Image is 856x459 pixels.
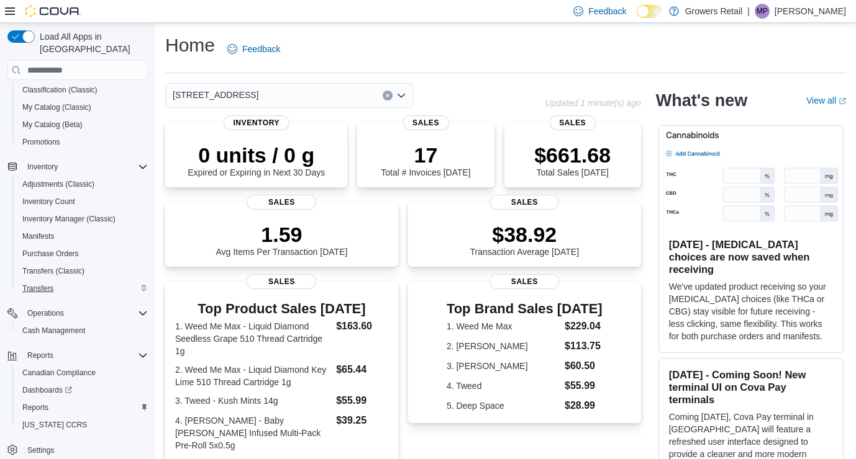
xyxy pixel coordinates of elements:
[17,400,53,415] a: Reports
[17,365,101,380] a: Canadian Compliance
[565,398,603,413] dd: $28.99
[839,97,846,105] svg: External link
[545,98,641,108] p: Updated 1 minute(s) ago
[17,281,148,296] span: Transfers
[17,323,148,338] span: Cash Management
[565,359,603,373] dd: $60.50
[17,383,77,398] a: Dashboards
[489,274,559,289] span: Sales
[17,117,148,132] span: My Catalog (Beta)
[247,274,316,289] span: Sales
[669,368,833,406] h3: [DATE] - Coming Soon! New terminal UI on Cova Pay terminals
[2,305,153,322] button: Operations
[17,246,84,261] a: Purchase Orders
[22,306,148,321] span: Operations
[22,159,148,174] span: Inventory
[775,4,846,19] p: [PERSON_NAME]
[637,5,663,18] input: Dark Mode
[22,231,54,241] span: Manifests
[685,4,743,19] p: Growers Retail
[22,120,83,130] span: My Catalog (Beta)
[336,319,388,334] dd: $163.60
[2,441,153,459] button: Settings
[17,212,121,226] a: Inventory Manager (Classic)
[12,262,153,280] button: Transfers (Classic)
[470,222,579,247] p: $38.92
[669,238,833,275] h3: [DATE] - [MEDICAL_DATA] choices are now saved when receiving
[22,443,59,458] a: Settings
[12,133,153,151] button: Promotions
[22,403,48,412] span: Reports
[22,266,84,276] span: Transfers (Classic)
[22,283,53,293] span: Transfers
[17,100,148,115] span: My Catalog (Classic)
[17,264,89,279] a: Transfers (Classic)
[17,177,99,192] a: Adjustments (Classic)
[22,306,69,321] button: Operations
[27,350,53,360] span: Reports
[35,30,148,55] span: Load All Apps in [GEOGRAPHIC_DATA]
[534,143,611,177] div: Total Sales [DATE]
[216,222,347,257] div: Avg Items Per Transaction [DATE]
[470,222,579,257] div: Transaction Average [DATE]
[669,280,833,342] p: We've updated product receiving so your [MEDICAL_DATA] choices (like THCa or CBG) stay visible fo...
[17,323,90,338] a: Cash Management
[17,212,148,226] span: Inventory Manager (Classic)
[12,193,153,210] button: Inventory Count
[383,91,393,100] button: Clear input
[2,158,153,176] button: Inventory
[242,43,280,55] span: Feedback
[755,4,770,19] div: Michael Potts
[22,137,60,147] span: Promotions
[549,115,596,130] span: Sales
[12,81,153,99] button: Classification (Classic)
[17,82,148,97] span: Classification (Classic)
[447,301,603,316] h3: Top Brand Sales [DATE]
[17,177,148,192] span: Adjustments (Classic)
[247,195,316,210] span: Sales
[188,143,325,167] p: 0 units / 0 g
[489,195,559,210] span: Sales
[223,115,289,130] span: Inventory
[12,364,153,381] button: Canadian Compliance
[2,347,153,364] button: Reports
[175,394,331,407] dt: 3. Tweed - Kush Mints 14g
[588,5,626,17] span: Feedback
[17,365,148,380] span: Canadian Compliance
[336,413,388,428] dd: $39.25
[565,339,603,354] dd: $113.75
[17,194,80,209] a: Inventory Count
[12,116,153,133] button: My Catalog (Beta)
[22,348,58,363] button: Reports
[17,264,148,279] span: Transfers (Classic)
[381,143,470,177] div: Total # Invoices [DATE]
[403,115,449,130] span: Sales
[12,416,153,434] button: [US_STATE] CCRS
[447,399,560,412] dt: 5. Deep Space
[17,246,148,261] span: Purchase Orders
[22,442,148,458] span: Settings
[188,143,325,177] div: Expired or Expiring in Next 30 Days
[17,281,58,296] a: Transfers
[757,4,768,19] span: MP
[175,414,331,452] dt: 4. [PERSON_NAME] - Baby [PERSON_NAME] Infused Multi-Pack Pre-Roll 5x0.5g
[27,308,64,318] span: Operations
[12,245,153,262] button: Purchase Orders
[175,320,331,357] dt: 1. Weed Me Max - Liquid Diamond Seedless Grape 510 Thread Cartridge 1g
[381,143,470,167] p: 17
[17,417,92,432] a: [US_STATE] CCRS
[806,96,846,105] a: View allExternal link
[22,197,75,207] span: Inventory Count
[17,135,148,149] span: Promotions
[22,85,98,95] span: Classification (Classic)
[22,102,91,112] span: My Catalog (Classic)
[447,340,560,352] dt: 2. [PERSON_NAME]
[17,417,148,432] span: Washington CCRS
[173,87,258,102] span: [STREET_ADDRESS]
[12,399,153,416] button: Reports
[22,385,72,395] span: Dashboards
[22,326,85,336] span: Cash Management
[22,348,148,363] span: Reports
[25,5,81,17] img: Cova
[447,380,560,392] dt: 4. Tweed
